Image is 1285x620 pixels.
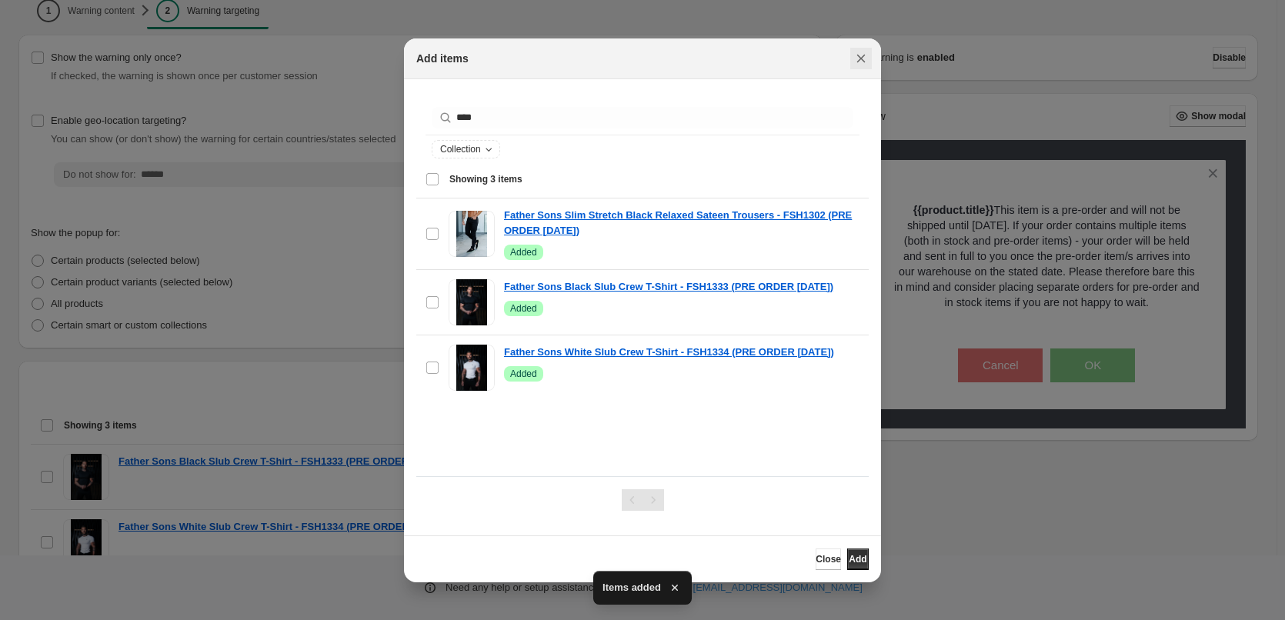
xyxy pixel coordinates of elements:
span: Added [510,368,537,380]
span: Add [849,553,866,565]
a: Father Sons Black Slub Crew T-Shirt - FSH1333 (PRE ORDER [DATE]) [504,279,833,295]
span: Close [816,553,841,565]
span: Items added [602,580,661,595]
button: Add [847,548,869,570]
button: Close [816,548,841,570]
button: Collection [432,141,499,158]
span: Added [510,246,537,258]
span: Collection [440,143,481,155]
nav: Pagination [622,489,664,511]
span: Showing 3 items [449,173,522,185]
h2: Add items [416,51,469,66]
button: Close [850,48,872,69]
a: Father Sons Slim Stretch Black Relaxed Sateen Trousers - FSH1302 (PRE ORDER [DATE]) [504,208,859,238]
span: Added [510,302,537,315]
a: Father Sons White Slub Crew T-Shirt - FSH1334 (PRE ORDER [DATE]) [504,345,834,360]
